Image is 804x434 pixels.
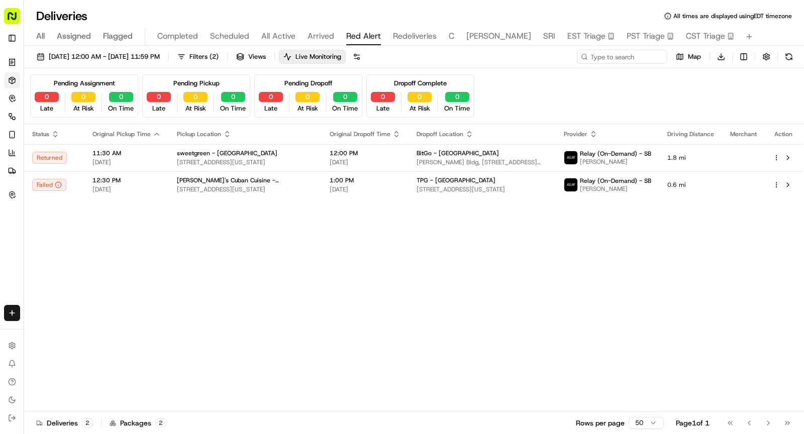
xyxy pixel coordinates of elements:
[49,52,160,61] span: [DATE] 12:00 AM - [DATE] 11:59 PM
[36,418,93,428] div: Deliveries
[32,50,164,64] button: [DATE] 12:00 AM - [DATE] 11:59 PM
[221,92,245,102] button: 0
[155,418,166,427] div: 2
[40,104,53,113] span: Late
[576,418,625,428] p: Rows per page
[445,92,469,102] button: 0
[466,30,531,42] span: [PERSON_NAME]
[82,418,93,427] div: 2
[295,52,341,61] span: Live Monitoring
[417,130,463,138] span: Dropoff Location
[152,104,165,113] span: Late
[567,30,606,42] span: EST Triage
[333,92,357,102] button: 0
[667,130,714,138] span: Driving Distance
[417,185,548,193] span: [STREET_ADDRESS][US_STATE]
[376,104,389,113] span: Late
[417,176,495,184] span: TPG - [GEOGRAPHIC_DATA]
[417,158,548,166] span: [PERSON_NAME] Bldg, [STREET_ADDRESS][US_STATE]
[92,149,161,157] span: 11:30 AM
[177,185,314,193] span: [STREET_ADDRESS][US_STATE]
[330,149,400,157] span: 12:00 PM
[92,158,161,166] span: [DATE]
[543,30,555,42] span: SRI
[330,130,390,138] span: Original Dropoff Time
[330,158,400,166] span: [DATE]
[688,52,701,61] span: Map
[35,92,59,102] button: 0
[627,30,665,42] span: PST Triage
[177,158,314,166] span: [STREET_ADDRESS][US_STATE]
[394,79,447,88] div: Dropoff Complete
[346,30,381,42] span: Red Alert
[189,52,219,61] span: Filters
[408,92,432,102] button: 0
[564,130,587,138] span: Provider
[109,92,133,102] button: 0
[177,149,277,157] span: sweetgreen - [GEOGRAPHIC_DATA]
[332,104,358,113] span: On Time
[417,149,499,157] span: BitGo - [GEOGRAPHIC_DATA]
[261,30,295,42] span: All Active
[671,50,706,64] button: Map
[173,50,223,64] button: Filters(2)
[667,181,714,189] span: 0.6 mi
[284,79,332,88] div: Pending Dropoff
[177,130,221,138] span: Pickup Location
[580,158,651,166] span: [PERSON_NAME]
[366,74,474,118] div: Dropoff Complete0Late0At Risk0On Time
[248,52,266,61] span: Views
[32,130,49,138] span: Status
[330,176,400,184] span: 1:00 PM
[782,50,796,64] button: Refresh
[259,92,283,102] button: 0
[580,185,651,193] span: [PERSON_NAME]
[673,12,792,20] span: All times are displayed using EDT timezone
[264,104,277,113] span: Late
[730,130,757,138] span: Merchant
[773,130,794,138] div: Action
[185,104,206,113] span: At Risk
[577,50,667,64] input: Type to search
[36,8,87,24] h1: Deliveries
[308,30,334,42] span: Arrived
[92,130,151,138] span: Original Pickup Time
[92,176,161,184] span: 12:30 PM
[297,104,318,113] span: At Risk
[295,92,320,102] button: 0
[108,104,134,113] span: On Time
[220,104,246,113] span: On Time
[73,104,94,113] span: At Risk
[183,92,208,102] button: 0
[30,74,138,118] div: Pending Assignment0Late0At Risk0On Time
[254,74,362,118] div: Pending Dropoff0Late0At Risk0On Time
[36,30,45,42] span: All
[173,79,220,88] div: Pending Pickup
[177,176,314,184] span: [PERSON_NAME]'s Cuban Cuisine - [GEOGRAPHIC_DATA]
[330,185,400,193] span: [DATE]
[103,30,133,42] span: Flagged
[54,79,115,88] div: Pending Assignment
[676,418,710,428] div: Page 1 of 1
[210,30,249,42] span: Scheduled
[92,185,161,193] span: [DATE]
[686,30,725,42] span: CST Triage
[71,92,95,102] button: 0
[393,30,437,42] span: Redeliveries
[410,104,430,113] span: At Risk
[142,74,250,118] div: Pending Pickup0Late0At Risk0On Time
[210,52,219,61] span: ( 2 )
[371,92,395,102] button: 0
[564,178,577,191] img: relay_logo_black.png
[57,30,91,42] span: Assigned
[449,30,454,42] span: C
[147,92,171,102] button: 0
[32,179,66,191] div: Failed
[564,151,577,164] img: relay_logo_black.png
[279,50,346,64] button: Live Monitoring
[580,150,651,158] span: Relay (On-Demand) - SB
[157,30,198,42] span: Completed
[110,418,166,428] div: Packages
[444,104,470,113] span: On Time
[232,50,270,64] button: Views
